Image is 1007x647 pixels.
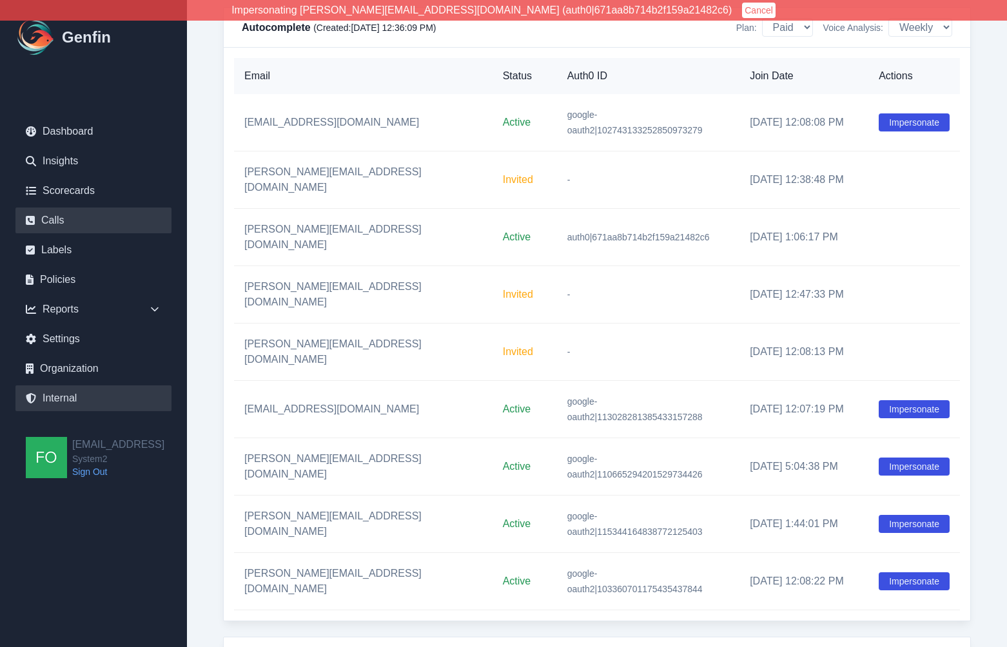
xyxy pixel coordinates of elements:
span: google-oauth2|115344164838772125403 [567,511,703,537]
a: Organization [15,356,171,381]
th: Auth0 ID [557,58,739,94]
th: Actions [868,58,960,94]
div: Reports [15,296,171,322]
span: Active [503,461,531,472]
span: - [567,175,571,185]
span: Voice Analysis: [823,21,883,34]
span: - [567,347,571,357]
a: Settings [15,326,171,352]
span: Invited [503,346,533,357]
h2: [EMAIL_ADDRESS] [72,437,164,452]
td: [DATE] 12:08:13 PM [739,323,868,381]
td: [DATE] 12:08:08 PM [739,94,868,151]
td: [PERSON_NAME][EMAIL_ADDRESS][DOMAIN_NAME] [234,209,493,266]
button: Impersonate [879,400,950,418]
td: [PERSON_NAME][EMAIL_ADDRESS][DOMAIN_NAME] [234,496,493,553]
button: Impersonate [879,113,950,131]
td: [PERSON_NAME][EMAIL_ADDRESS][DOMAIN_NAME] [234,553,493,610]
span: google-oauth2|113028281385433157288 [567,396,703,422]
a: Labels [15,237,171,263]
td: [DATE] 5:04:38 PM [739,438,868,496]
td: [EMAIL_ADDRESS][DOMAIN_NAME] [234,94,493,151]
span: Active [503,575,531,586]
a: Calls [15,208,171,233]
th: Status [493,58,557,94]
span: google-oauth2|102743133252850973279 [567,110,703,135]
td: [PERSON_NAME][EMAIL_ADDRESS][DOMAIN_NAME] [234,323,493,381]
td: [DATE] 12:47:33 PM [739,266,868,323]
td: [DATE] 1:44:01 PM [739,496,868,553]
a: Scorecards [15,178,171,204]
span: (Created: [DATE] 12:36:09 PM ) [313,23,436,33]
h1: Genfin [62,27,111,48]
button: Impersonate [879,515,950,533]
span: auth0|671aa8b714b2f159a21482c6 [567,232,710,242]
span: Active [503,117,531,128]
span: - [567,289,571,300]
td: [EMAIL_ADDRESS][DOMAIN_NAME] [234,381,493,438]
a: Internal [15,385,171,411]
a: Insights [15,148,171,174]
th: Email [234,58,493,94]
a: Sign Out [72,465,164,478]
th: Join Date [739,58,868,94]
span: Plan: [736,21,757,34]
span: System2 [72,452,164,465]
span: Active [503,231,531,242]
button: Impersonate [879,572,950,590]
td: [PERSON_NAME][EMAIL_ADDRESS][DOMAIN_NAME] [234,151,493,209]
button: Impersonate [879,458,950,476]
td: [DATE] 12:07:19 PM [739,381,868,438]
span: Active [503,518,531,529]
span: Invited [503,174,533,185]
td: [DATE] 12:38:48 PM [739,151,868,209]
span: google-oauth2|110665294201529734426 [567,454,703,479]
span: Invited [503,289,533,300]
td: [DATE] 12:08:22 PM [739,553,868,610]
td: [PERSON_NAME][EMAIL_ADDRESS][DOMAIN_NAME] [234,266,493,323]
img: founders@genfin.ai [26,437,67,478]
td: [DATE] 1:06:17 PM [739,209,868,266]
button: Cancel [742,3,776,18]
span: google-oauth2|103360701175435437844 [567,568,703,594]
h4: Autocomplete [242,20,436,35]
span: Active [503,403,531,414]
a: Dashboard [15,119,171,144]
td: [PERSON_NAME][EMAIL_ADDRESS][DOMAIN_NAME] [234,438,493,496]
a: Policies [15,267,171,293]
img: Logo [15,17,57,58]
